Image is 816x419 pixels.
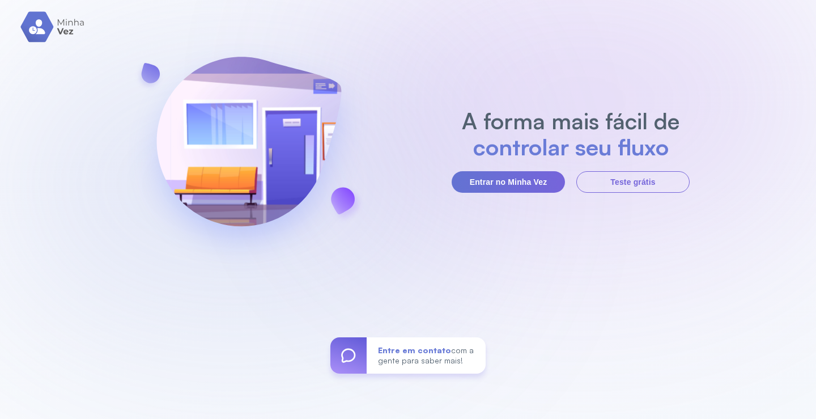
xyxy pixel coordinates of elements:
[452,171,565,193] button: Entrar no Minha Vez
[576,171,690,193] button: Teste grátis
[378,345,451,355] span: Entre em contato
[330,337,486,374] a: Entre em contatocom a gente para saber mais!
[456,134,686,160] h2: controlar seu fluxo
[20,11,86,43] img: logo.svg
[456,108,686,134] h2: A forma mais fácil de
[126,27,371,273] img: banner-login.svg
[367,337,486,374] div: com a gente para saber mais!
